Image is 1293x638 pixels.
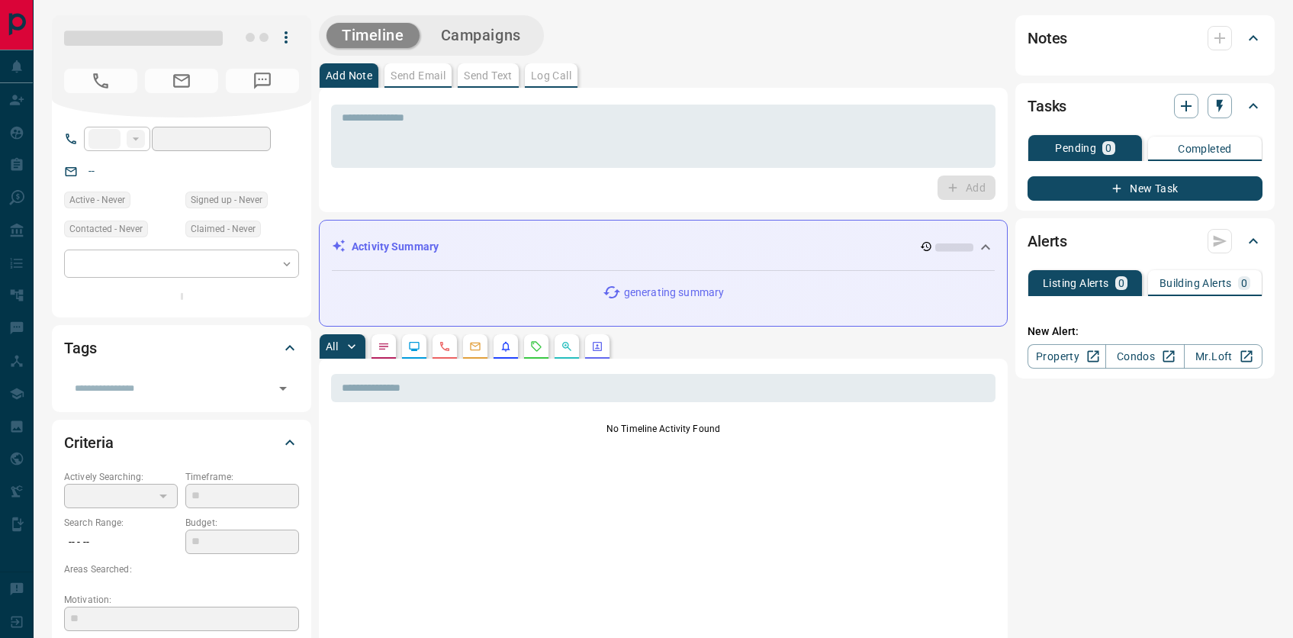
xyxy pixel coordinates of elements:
[64,516,178,530] p: Search Range:
[530,340,542,353] svg: Requests
[1028,20,1262,56] div: Notes
[1028,94,1066,118] h2: Tasks
[64,69,137,93] span: No Number
[1178,143,1232,154] p: Completed
[1184,344,1262,369] a: Mr.Loft
[426,23,536,48] button: Campaigns
[1055,143,1096,153] p: Pending
[69,221,143,237] span: Contacted - Never
[226,69,299,93] span: No Number
[1028,223,1262,259] div: Alerts
[1028,88,1262,124] div: Tasks
[1160,278,1232,288] p: Building Alerts
[145,69,218,93] span: No Email
[272,378,294,399] button: Open
[1241,278,1247,288] p: 0
[408,340,420,353] svg: Lead Browsing Activity
[1028,176,1262,201] button: New Task
[64,470,178,484] p: Actively Searching:
[1028,229,1067,253] h2: Alerts
[331,422,995,436] p: No Timeline Activity Found
[64,530,178,555] p: -- - --
[191,221,256,237] span: Claimed - Never
[326,341,338,352] p: All
[185,516,299,530] p: Budget:
[1028,26,1067,50] h2: Notes
[1118,278,1124,288] p: 0
[69,192,125,208] span: Active - Never
[439,340,451,353] svg: Calls
[64,562,299,576] p: Areas Searched:
[64,593,299,607] p: Motivation:
[326,23,420,48] button: Timeline
[332,233,995,261] div: Activity Summary
[64,424,299,461] div: Criteria
[352,239,439,255] p: Activity Summary
[624,285,724,301] p: generating summary
[326,70,372,81] p: Add Note
[1043,278,1109,288] p: Listing Alerts
[1028,344,1106,369] a: Property
[191,192,262,208] span: Signed up - Never
[378,340,390,353] svg: Notes
[185,470,299,484] p: Timeframe:
[64,430,114,455] h2: Criteria
[88,165,95,177] a: --
[469,340,481,353] svg: Emails
[591,340,603,353] svg: Agent Actions
[500,340,512,353] svg: Listing Alerts
[1105,143,1111,153] p: 0
[64,336,96,360] h2: Tags
[1105,344,1184,369] a: Condos
[1028,324,1262,340] p: New Alert:
[561,340,573,353] svg: Opportunities
[64,330,299,366] div: Tags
